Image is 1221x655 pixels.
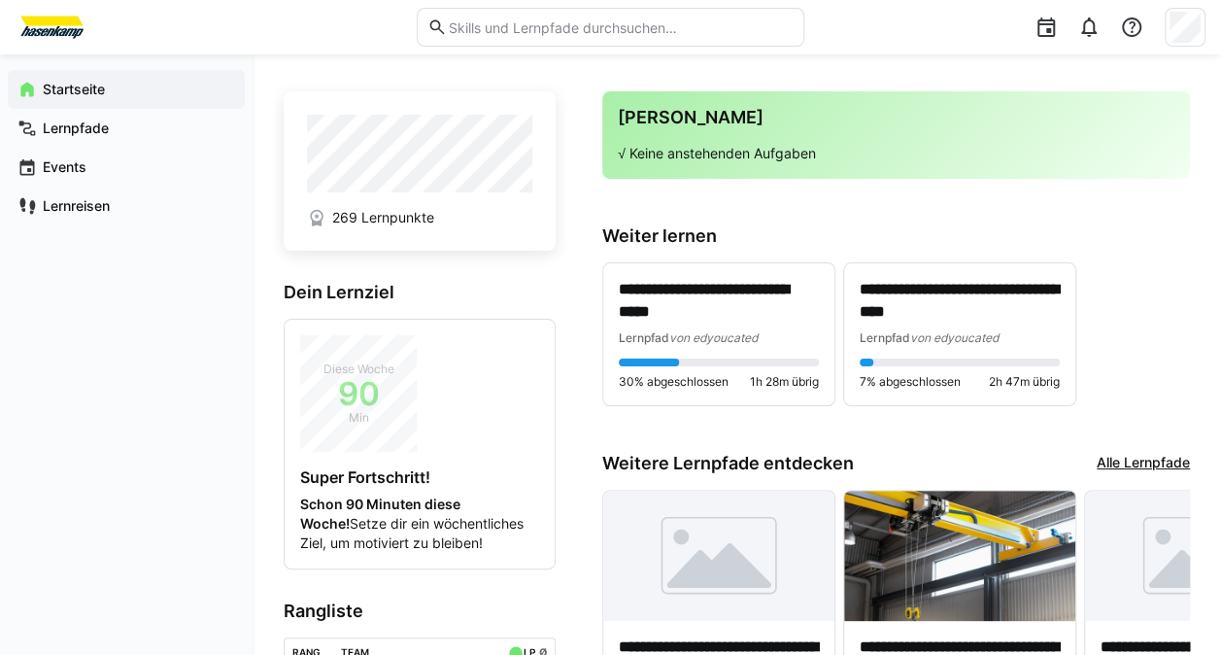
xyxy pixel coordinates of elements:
h3: Weiter lernen [602,225,1190,247]
span: 269 Lernpunkte [332,208,434,227]
h4: Super Fortschritt! [300,467,539,487]
span: 7% abgeschlossen [860,374,961,390]
span: Lernpfad [860,330,910,345]
h3: Weitere Lernpfade entdecken [602,453,854,474]
img: image [844,491,1075,621]
p: √ Keine anstehenden Aufgaben [618,144,1174,163]
img: image [603,491,834,621]
span: 30% abgeschlossen [619,374,729,390]
span: von edyoucated [910,330,999,345]
span: von edyoucated [669,330,758,345]
h3: Dein Lernziel [284,282,556,303]
input: Skills und Lernpfade durchsuchen… [447,18,794,36]
a: Alle Lernpfade [1097,453,1190,474]
strong: Schon 90 Minuten diese Woche! [300,496,460,532]
span: 1h 28m übrig [750,374,819,390]
h3: [PERSON_NAME] [618,107,1174,128]
span: 2h 47m übrig [989,374,1060,390]
span: Lernpfad [619,330,669,345]
p: Setze dir ein wöchentliches Ziel, um motiviert zu bleiben! [300,495,539,553]
h3: Rangliste [284,601,556,622]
